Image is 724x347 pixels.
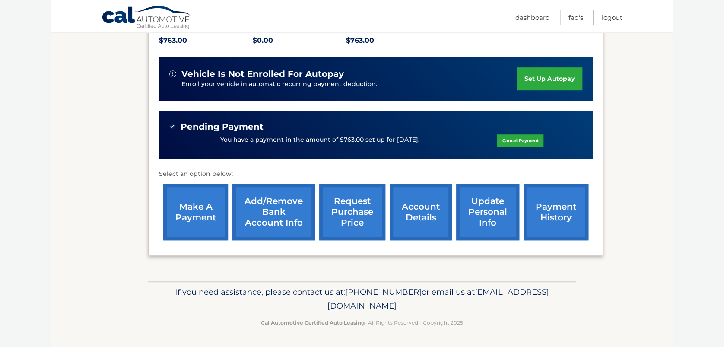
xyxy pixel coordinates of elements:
[390,184,452,240] a: account details
[253,35,346,47] p: $0.00
[346,35,440,47] p: $763.00
[602,10,622,25] a: Logout
[345,287,422,297] span: [PHONE_NUMBER]
[102,6,192,31] a: Cal Automotive
[154,285,570,313] p: If you need assistance, please contact us at: or email us at
[515,10,550,25] a: Dashboard
[181,80,517,89] p: Enroll your vehicle in automatic recurring payment deduction.
[163,184,228,240] a: make a payment
[181,69,344,80] span: vehicle is not enrolled for autopay
[169,123,175,129] img: check-green.svg
[524,184,588,240] a: payment history
[169,70,176,77] img: alert-white.svg
[517,67,582,90] a: set up autopay
[497,134,543,147] a: Cancel Payment
[220,135,419,145] p: You have a payment in the amount of $763.00 set up for [DATE].
[159,169,593,179] p: Select an option below:
[261,319,365,326] strong: Cal Automotive Certified Auto Leasing
[319,184,385,240] a: request purchase price
[568,10,583,25] a: FAQ's
[232,184,315,240] a: Add/Remove bank account info
[154,318,570,327] p: - All Rights Reserved - Copyright 2025
[159,35,253,47] p: $763.00
[327,287,549,311] span: [EMAIL_ADDRESS][DOMAIN_NAME]
[456,184,519,240] a: update personal info
[181,121,264,132] span: Pending Payment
